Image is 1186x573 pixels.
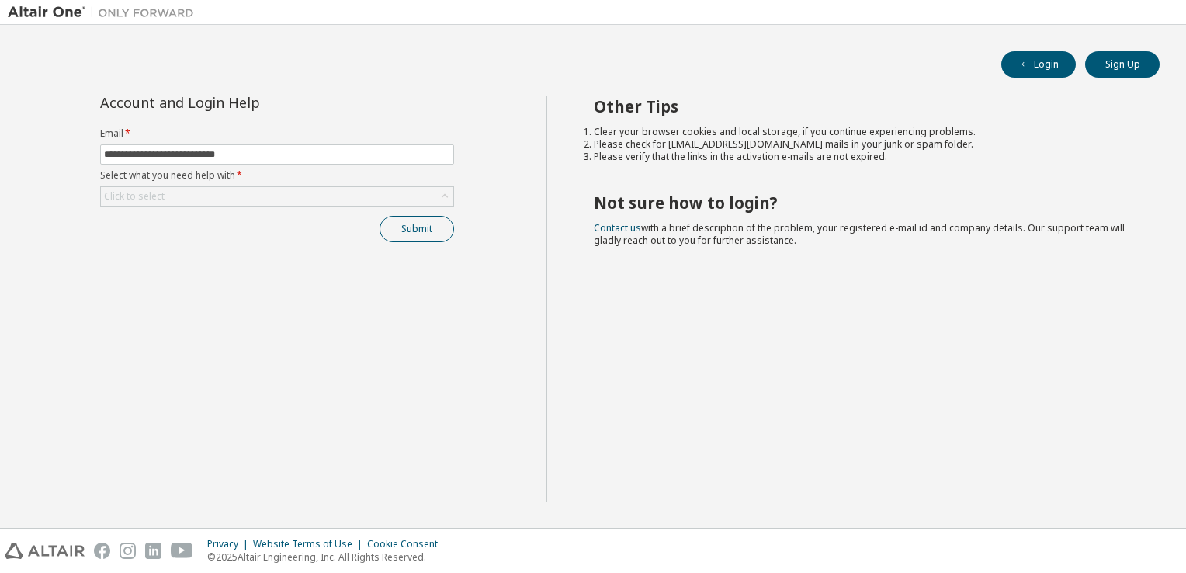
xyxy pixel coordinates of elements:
button: Login [1001,51,1076,78]
label: Select what you need help with [100,169,454,182]
div: Cookie Consent [367,538,447,550]
div: Click to select [104,190,165,203]
h2: Other Tips [594,96,1132,116]
button: Sign Up [1085,51,1160,78]
div: Website Terms of Use [253,538,367,550]
div: Account and Login Help [100,96,383,109]
a: Contact us [594,221,641,234]
div: Privacy [207,538,253,550]
li: Clear your browser cookies and local storage, if you continue experiencing problems. [594,126,1132,138]
img: youtube.svg [171,543,193,559]
h2: Not sure how to login? [594,193,1132,213]
button: Submit [380,216,454,242]
img: Altair One [8,5,202,20]
img: facebook.svg [94,543,110,559]
span: with a brief description of the problem, your registered e-mail id and company details. Our suppo... [594,221,1125,247]
label: Email [100,127,454,140]
img: instagram.svg [120,543,136,559]
img: altair_logo.svg [5,543,85,559]
div: Click to select [101,187,453,206]
p: © 2025 Altair Engineering, Inc. All Rights Reserved. [207,550,447,564]
li: Please verify that the links in the activation e-mails are not expired. [594,151,1132,163]
li: Please check for [EMAIL_ADDRESS][DOMAIN_NAME] mails in your junk or spam folder. [594,138,1132,151]
img: linkedin.svg [145,543,161,559]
